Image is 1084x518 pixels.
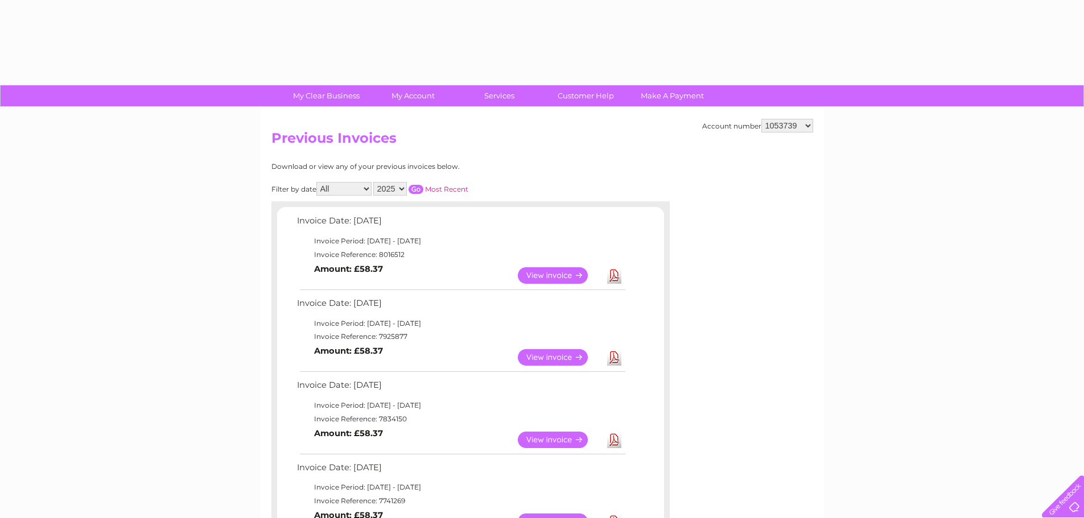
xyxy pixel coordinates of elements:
a: Download [607,349,621,366]
h2: Previous Invoices [271,130,813,152]
a: View [518,267,601,284]
td: Invoice Reference: 7834150 [294,412,627,426]
a: Download [607,432,621,448]
b: Amount: £58.37 [314,428,383,438]
td: Invoice Period: [DATE] - [DATE] [294,399,627,412]
div: Download or view any of your previous invoices below. [271,163,570,171]
a: My Account [366,85,460,106]
a: View [518,349,601,366]
a: Make A Payment [625,85,719,106]
td: Invoice Date: [DATE] [294,296,627,317]
a: View [518,432,601,448]
td: Invoice Reference: 8016512 [294,248,627,262]
td: Invoice Period: [DATE] - [DATE] [294,234,627,248]
a: Most Recent [425,185,468,193]
b: Amount: £58.37 [314,264,383,274]
td: Invoice Date: [DATE] [294,460,627,481]
td: Invoice Period: [DATE] - [DATE] [294,480,627,494]
td: Invoice Period: [DATE] - [DATE] [294,317,627,330]
td: Invoice Date: [DATE] [294,378,627,399]
a: Customer Help [539,85,633,106]
td: Invoice Reference: 7741269 [294,494,627,508]
a: My Clear Business [279,85,373,106]
b: Amount: £58.37 [314,346,383,356]
div: Filter by date [271,182,570,196]
a: Services [452,85,546,106]
a: Download [607,267,621,284]
div: Account number [702,119,813,132]
td: Invoice Reference: 7925877 [294,330,627,343]
td: Invoice Date: [DATE] [294,213,627,234]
